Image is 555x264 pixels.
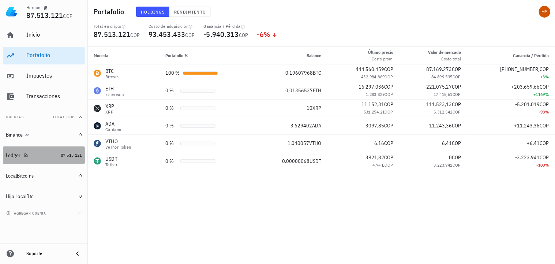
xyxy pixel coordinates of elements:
span: COP [385,74,393,79]
span: +11.243,36 [514,122,540,129]
div: -6 [257,31,278,38]
span: COP [239,32,248,38]
span: ADA [312,122,321,129]
span: 10 [307,105,312,111]
div: Ethereum [105,92,124,97]
span: 5.312.542 [434,109,453,115]
div: Valor de mercado [428,49,461,56]
span: COP [185,32,195,38]
div: Costo prom. [368,56,393,62]
span: COP [453,109,461,115]
span: COP [453,92,461,97]
span: 221.075,27 [426,83,452,90]
span: COP [452,83,461,90]
span: Moneda [94,53,108,58]
div: XRP [105,103,115,110]
span: 87.169.273 [426,66,452,72]
span: COP [384,66,393,72]
span: Total COP [53,115,75,119]
div: Inicio [26,31,82,38]
a: Hija LocalBtc 0 [3,187,85,205]
span: +6,41 [527,140,540,146]
div: BTC-icon [94,70,101,77]
span: COP [540,122,549,129]
span: % [264,29,270,39]
span: 432.984.869 [361,74,385,79]
span: COP [452,154,461,161]
span: 0,00000068 [282,158,310,164]
span: 444.560.459 [356,66,384,72]
span: Ganancia / Pérdida [513,53,549,58]
span: COP [63,13,73,19]
div: +1169 [473,91,549,98]
span: 0,01356537 [285,87,313,94]
span: -5.940.313 [204,29,239,39]
span: COP [540,66,549,72]
span: COP [453,162,461,168]
span: Rendimiento [174,9,206,15]
span: 84.899.535 [431,74,453,79]
div: Transacciones [26,93,82,100]
span: COP [540,154,549,161]
div: Total en cripto [94,23,140,29]
span: 0,19607968 [285,70,313,76]
span: 0 [449,154,452,161]
h1: Portafolio [94,6,127,18]
div: 0 % [166,140,177,147]
div: Hernan [26,5,40,11]
span: % [545,74,549,79]
div: LocalBitcoins [6,173,34,179]
span: 1,040057 [288,140,309,146]
button: Holdings [136,7,170,17]
div: Ledger [6,152,21,159]
div: +3 [473,73,549,81]
div: ADA-icon [94,122,101,130]
div: Bitcoin [105,75,119,79]
div: VeThor Token [105,145,131,149]
span: 3.223.941 [434,162,453,168]
a: Impuestos [3,67,85,85]
span: COP [384,83,393,90]
span: 3097,85 [365,122,384,129]
div: avatar [539,6,551,18]
div: XRP [105,110,115,114]
div: USDT-icon [94,157,101,165]
span: 11.152,31 [361,101,384,108]
span: 0 [80,173,82,178]
div: Hija LocalBtc [6,193,33,200]
div: 0 % [166,122,177,130]
th: Balance: Sin ordenar. Pulse para ordenar de forma ascendente. [253,47,327,64]
span: 3921,82 [365,154,384,161]
div: -98 [473,108,549,116]
div: 0 % [166,157,177,165]
span: COP [385,92,393,97]
span: XRP [312,105,321,111]
span: 0 [80,193,82,199]
a: Inicio [3,26,85,44]
span: COP [452,140,461,146]
th: Portafolio %: Sin ordenar. Pulse para ordenar de forma ascendente. [160,47,253,64]
span: USDT [310,158,321,164]
div: Último precio [368,49,393,56]
span: 531.254,21 [364,109,385,115]
a: Binance 0 [3,126,85,144]
span: COP [384,101,393,108]
span: COP [452,66,461,72]
span: COP [384,140,393,146]
div: VTHO [105,138,131,145]
div: Costo de adquisición [149,23,195,29]
div: ETH-icon [94,87,101,94]
span: COP [385,109,393,115]
span: 93.453.433 [149,29,185,39]
button: Rendimiento [169,7,211,17]
span: 6,41 [442,140,452,146]
span: % [545,92,549,97]
span: COP [452,101,461,108]
span: Holdings [141,9,165,15]
div: Binance [6,132,23,138]
th: Moneda [88,47,160,64]
span: COP [385,162,393,168]
div: 0 % [166,87,177,94]
div: Tether [105,163,117,167]
span: ETH [313,87,321,94]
